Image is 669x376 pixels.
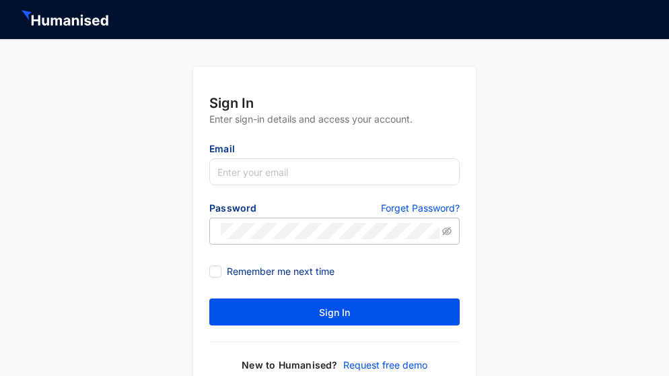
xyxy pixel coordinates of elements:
a: Request free demo [338,358,427,372]
span: Sign In [319,306,350,319]
p: Sign In [209,94,460,113]
input: Enter your email [209,158,460,185]
span: Remember me next time [221,264,340,279]
p: Password [209,201,334,218]
p: Email [209,142,460,158]
button: Sign In [209,299,460,325]
span: eye-invisible [442,226,452,236]
img: HeaderHumanisedNameIcon.51e74e20af0cdc04d39a069d6394d6d9.svg [22,10,111,29]
p: New to Humanised? [242,358,337,372]
p: Enter sign-in details and access your account. [209,113,460,142]
a: Forget Password? [381,201,460,218]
